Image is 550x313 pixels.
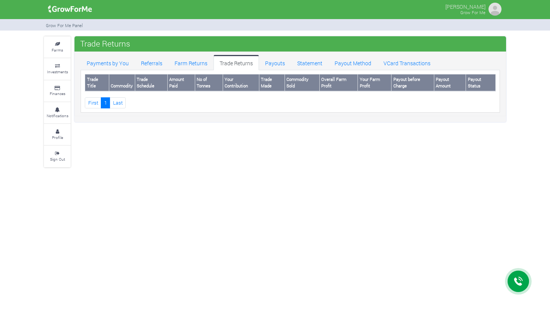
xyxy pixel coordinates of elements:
a: Payments by You [81,55,135,70]
small: Profile [52,135,63,140]
a: First [85,97,101,108]
small: Sign Out [50,156,65,162]
small: Investments [47,69,68,74]
p: [PERSON_NAME] [445,2,485,11]
a: Notifications [44,102,71,123]
small: Notifications [47,113,68,118]
span: Trade Returns [78,36,132,51]
a: 1 [101,97,110,108]
th: Commodity [109,74,135,91]
small: Grow For Me Panel [46,23,83,28]
small: Grow For Me [460,10,485,15]
th: Trade Title [85,74,109,91]
th: No of Tonnes [195,74,223,91]
th: Commodity Sold [285,74,319,91]
a: Farms [44,37,71,58]
th: Payout Amount [434,74,466,91]
a: Profile [44,124,71,145]
a: Trade Returns [214,55,259,70]
th: Payout Status [466,74,496,91]
a: Payout Method [328,55,377,70]
a: Referrals [135,55,168,70]
a: Sign Out [44,146,71,167]
th: Trade Made [259,74,285,91]
a: Investments [44,58,71,79]
a: VCard Transactions [377,55,437,70]
th: Your Farm Profit [358,74,391,91]
a: Last [110,97,126,108]
a: Statement [291,55,328,70]
nav: Page Navigation [85,97,496,108]
small: Farms [52,47,63,53]
th: Trade Schedule [135,74,167,91]
img: growforme image [45,2,95,17]
img: growforme image [487,2,503,17]
th: Your Contribution [223,74,259,91]
a: Finances [44,81,71,102]
th: Amount Paid [167,74,195,91]
th: Overall Farm Profit [319,74,358,91]
small: Finances [50,91,65,96]
a: Farm Returns [168,55,214,70]
th: Payout before Charge [391,74,434,91]
a: Payouts [259,55,291,70]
